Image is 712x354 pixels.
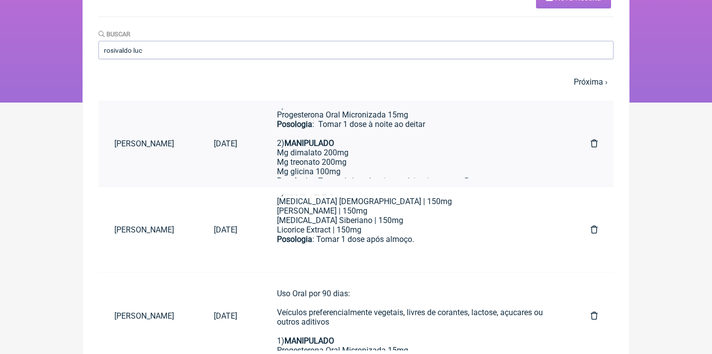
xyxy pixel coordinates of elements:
label: Buscar [98,30,130,38]
nav: pager [98,71,614,93]
a: Uso Oral por 90 dias:Veículos preferencialmente vegetais, livres de corantes, lactose, açucares o... [261,195,567,264]
strong: Posologia [277,235,312,244]
strong: Posologia [277,119,312,129]
a: [PERSON_NAME] [98,131,198,156]
div: [MEDICAL_DATA] Siberiano | 150mg [277,216,551,225]
a: [DATE] [198,131,253,156]
a: Uso Oral por 90 dias:Veículos preferencialmente vegetais, livres de corantes, lactose, açucares o... [261,109,567,178]
div: [PERSON_NAME] | 150mg [277,206,551,216]
div: Licorice Extract | 150mg [277,225,551,235]
strong: Posologia [277,176,312,186]
div: [MEDICAL_DATA] [DEMOGRAPHIC_DATA] | 150mg [277,197,551,206]
a: [PERSON_NAME] [98,303,198,329]
div: Uso Oral por 90 dias: Veículos preferencialmente vegetais, livres de corantes, lactose, açucares ... [277,53,551,205]
a: Próxima › [574,77,608,87]
input: Paciente ou conteúdo da fórmula [98,41,614,59]
a: Uso Oral por 90 dias:Veículos preferencialmente vegetais, livres de corantes, lactose, açucares o... [261,281,567,351]
strong: MANIPULADO [284,336,334,346]
a: [PERSON_NAME] [98,217,198,242]
strong: MANIPULADO [284,138,334,148]
a: [DATE] [198,217,253,242]
a: [DATE] [198,303,253,329]
div: : Tomar 1 dose após almoço. [277,235,551,253]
